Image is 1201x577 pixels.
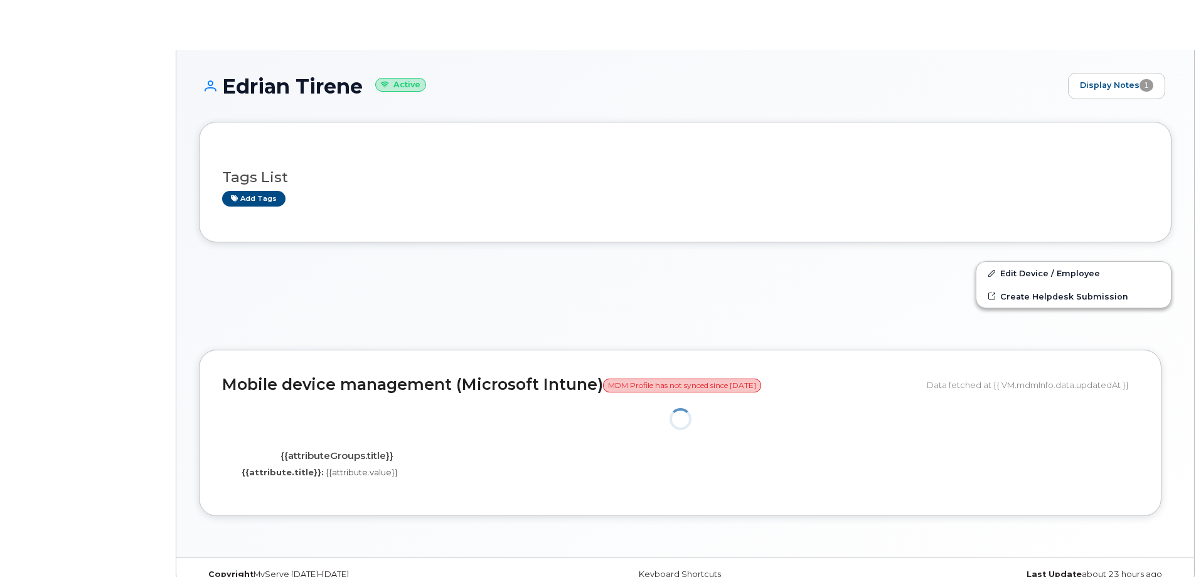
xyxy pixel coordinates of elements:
span: 1 [1140,79,1153,92]
span: MDM Profile has not synced since [DATE] [603,379,761,392]
a: Add tags [222,191,286,207]
h4: {{attributeGroups.title}} [232,451,442,461]
h3: Tags List [222,170,1148,185]
h2: Mobile device management (Microsoft Intune) [222,376,917,394]
a: Edit Device / Employee [976,262,1171,284]
span: {{attribute.value}} [326,467,398,477]
h1: Edrian Tirene [199,75,1062,97]
small: Active [375,78,426,92]
div: Data fetched at {{ VM.mdmInfo.data.updatedAt }} [927,373,1138,397]
a: Display Notes1 [1068,73,1165,99]
a: Create Helpdesk Submission [976,285,1171,308]
label: {{attribute.title}}: [242,466,324,478]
